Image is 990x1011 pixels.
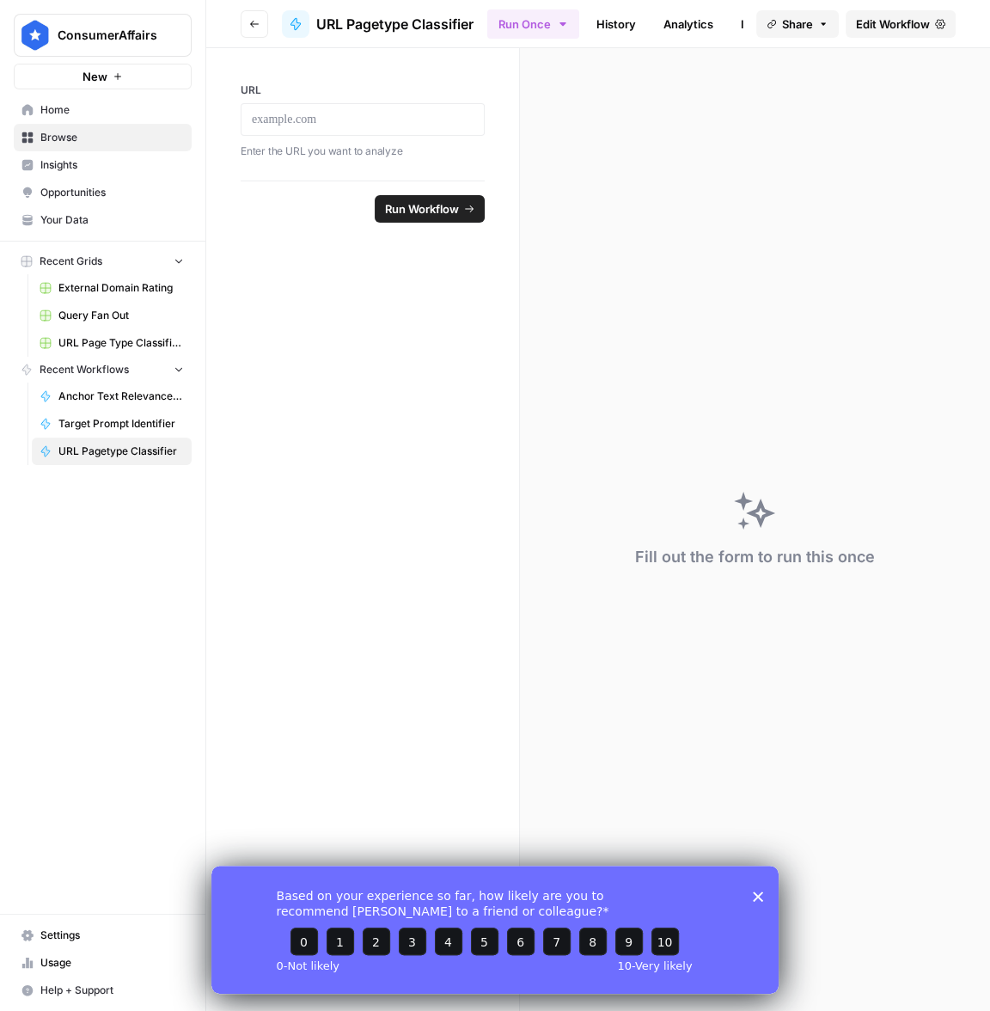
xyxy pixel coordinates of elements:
[32,438,192,465] a: URL Pagetype Classifier
[14,64,192,89] button: New
[385,200,459,218] span: Run Workflow
[756,10,839,38] button: Share
[316,14,474,34] span: URL Pagetype Classifier
[40,928,184,943] span: Settings
[40,983,184,998] span: Help + Support
[653,10,724,38] a: Analytics
[14,357,192,383] button: Recent Workflows
[14,977,192,1004] button: Help + Support
[40,185,184,200] span: Opportunities
[14,124,192,151] a: Browse
[282,10,474,38] a: URL Pagetype Classifier
[14,151,192,179] a: Insights
[58,280,184,296] span: External Domain Rating
[211,866,779,994] iframe: Survey from AirOps
[782,15,813,33] span: Share
[32,410,192,438] a: Target Prompt Identifier
[586,10,646,38] a: History
[32,383,192,410] a: Anchor Text Relevance Checker
[32,329,192,357] a: URL Page Type Classification
[487,9,579,39] button: Run Once
[14,922,192,949] a: Settings
[58,308,184,323] span: Query Fan Out
[14,96,192,124] a: Home
[58,389,184,404] span: Anchor Text Relevance Checker
[241,83,485,98] label: URL
[40,955,184,971] span: Usage
[40,212,184,228] span: Your Data
[82,68,107,85] span: New
[58,335,184,351] span: URL Page Type Classification
[241,143,485,160] p: Enter the URL you want to analyze
[40,157,184,173] span: Insights
[14,949,192,977] a: Usage
[14,206,192,234] a: Your Data
[856,15,930,33] span: Edit Workflow
[32,274,192,302] a: External Domain Rating
[14,14,192,57] button: Workspace: ConsumerAffairs
[14,248,192,274] button: Recent Grids
[846,10,956,38] a: Edit Workflow
[20,20,51,51] img: ConsumerAffairs Logo
[40,254,102,269] span: Recent Grids
[40,362,129,377] span: Recent Workflows
[375,195,485,223] button: Run Workflow
[730,10,801,38] a: Integrate
[14,179,192,206] a: Opportunities
[40,130,184,145] span: Browse
[58,27,162,44] span: ConsumerAffairs
[58,444,184,459] span: URL Pagetype Classifier
[635,545,875,569] div: Fill out the form to run this once
[58,416,184,432] span: Target Prompt Identifier
[40,102,184,118] span: Home
[32,302,192,329] a: Query Fan Out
